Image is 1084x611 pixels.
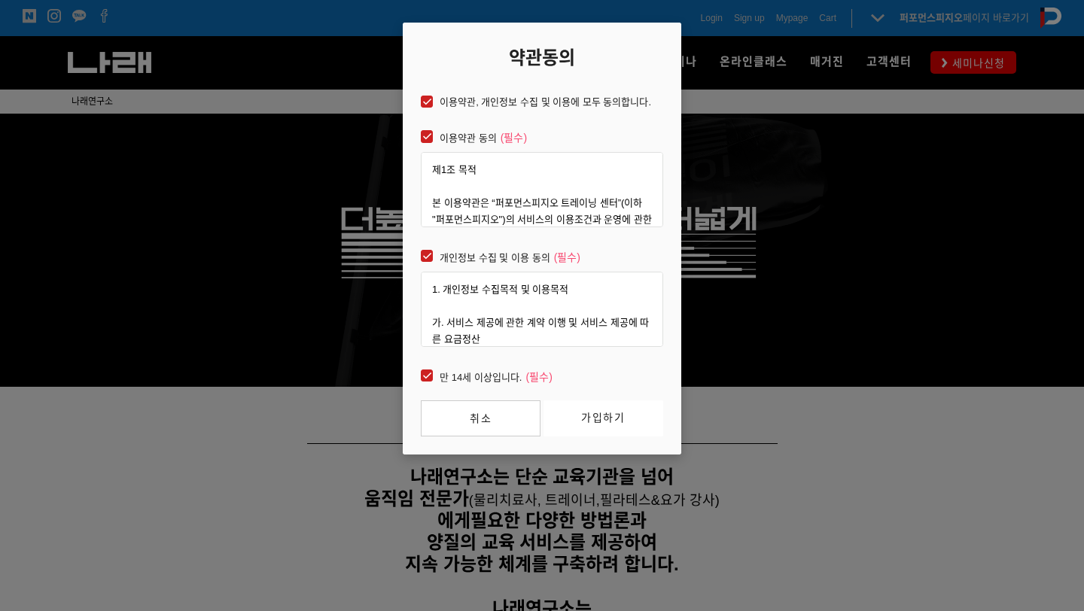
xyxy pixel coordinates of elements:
[421,272,663,347] div: 1. 개인정보 수집목적 및 이용목적 가. 서비스 제공에 관한 계약 이행 및 서비스 제공에 따른 요금정산 콘텐츠 제공 , 구매 및 요금 결제 , 물품배송 또는 청구지 등 발송 ...
[421,47,663,69] h2: 약관동의
[421,129,528,148] span: 이용약관 동의
[421,152,663,227] div: 제1조 목적 본 이용약관은 “퍼포먼스피지오 트레이닝 센터”(이하 "퍼포먼스피지오")의 서비스의 이용조건과 운영에 관한 제반사항 규정을 목적으로 합니다. 제2조 용어의 정의 본...
[421,248,581,268] span: 개인정보 수집 및 이용 동의
[421,368,553,388] span: 만 14세 이상입니다.
[544,400,663,436] a: 가입하기
[421,400,540,436] a: 취소
[421,94,651,111] span: 이용약관, 개인정보 수집 및 이용에 모두 동의합니다.
[554,248,581,268] em: (필수)
[525,368,553,388] em: (필수)
[501,129,528,148] em: (필수)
